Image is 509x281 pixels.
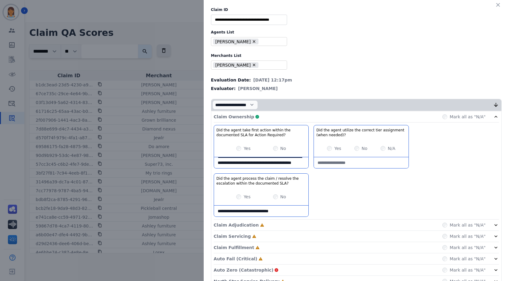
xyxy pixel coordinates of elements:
[450,114,486,120] label: Mark all as "N/A"
[216,128,306,137] h3: Did the agent take first action within the documented SLA for Action Required?
[214,233,251,239] p: Claim Servicing
[214,245,254,251] p: Claim Fulfillment
[216,176,306,186] h3: Did the agent process the claim / resolve the escalation within the documented SLA?
[213,39,258,44] li: [PERSON_NAME]
[211,85,502,92] div: Evaluator:
[280,194,286,200] label: No
[450,245,486,251] label: Mark all as "N/A"
[252,63,256,67] button: Remove Ashley - Reguard
[238,85,278,92] span: [PERSON_NAME]
[450,233,486,239] label: Mark all as "N/A"
[362,145,367,151] label: No
[211,7,502,12] label: Claim ID
[244,194,251,200] label: Yes
[213,62,258,68] li: [PERSON_NAME]
[212,61,283,69] ul: selected options
[214,222,259,228] p: Claim Adjudication
[450,222,486,228] label: Mark all as "N/A"
[211,77,502,83] div: Evaluation Date:
[212,38,283,45] ul: selected options
[253,77,292,83] span: [DATE] 12:17pm
[211,30,502,35] label: Agents List
[316,128,406,137] h3: Did the agent utilize the correct tier assignment (when needed)?
[252,39,256,44] button: Remove Edith Evans
[214,114,254,120] p: Claim Ownership
[450,267,486,273] label: Mark all as "N/A"
[334,145,341,151] label: Yes
[214,256,257,262] p: Auto Fail (Critical)
[211,53,502,58] label: Merchants List
[214,267,273,273] p: Auto Zero (Catastrophic)
[280,145,286,151] label: No
[450,256,486,262] label: Mark all as "N/A"
[244,145,251,151] label: Yes
[388,145,395,151] label: N/A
